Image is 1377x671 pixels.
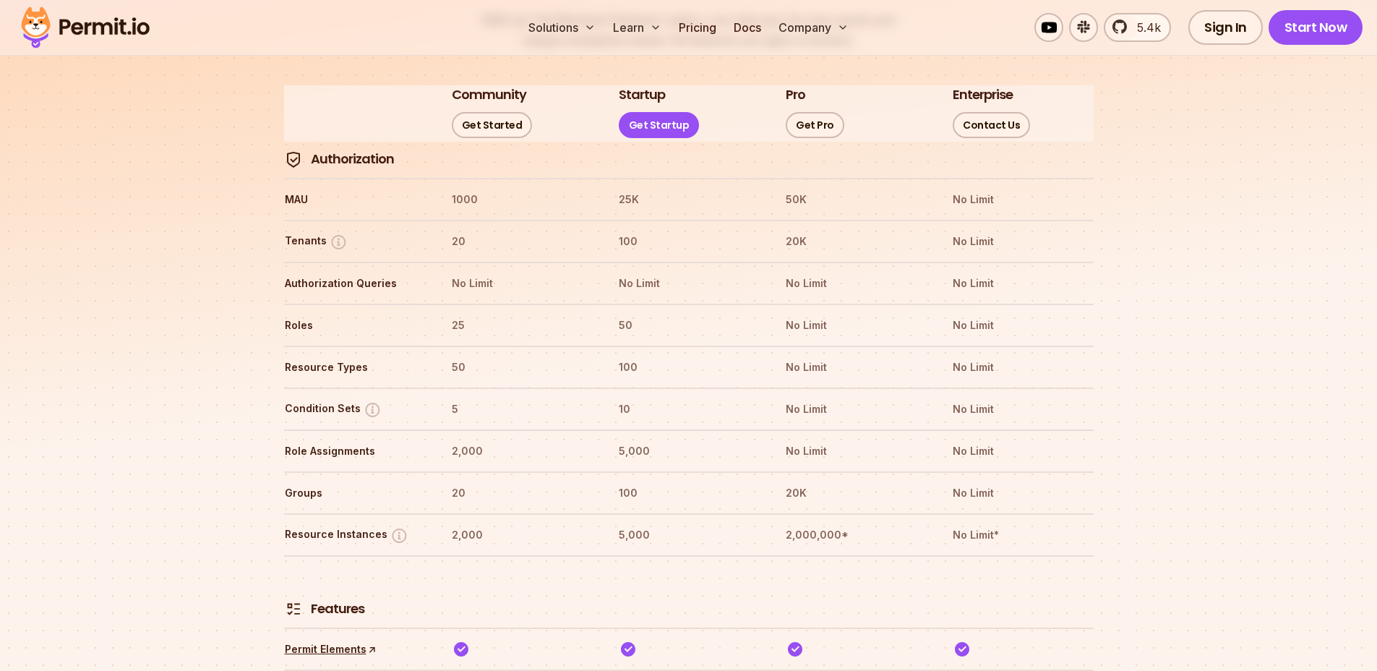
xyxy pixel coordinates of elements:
th: 100 [618,230,759,253]
button: Solutions [523,13,601,42]
th: No Limit [952,272,1093,295]
th: No Limit [952,314,1093,337]
span: 5.4k [1128,19,1161,36]
img: Authorization [285,151,302,168]
th: 2,000 [451,440,592,463]
th: 100 [618,482,759,505]
a: Get Started [452,112,533,138]
th: 2,000,000* [785,523,926,547]
th: No Limit [785,314,926,337]
th: 1000 [451,188,592,211]
th: MAU [284,188,425,211]
th: Roles [284,314,425,337]
button: Learn [607,13,667,42]
a: Contact Us [953,112,1030,138]
a: Pricing [673,13,722,42]
th: 20 [451,482,592,505]
th: 20K [785,230,926,253]
h4: Authorization [311,150,394,168]
th: 25K [618,188,759,211]
th: 5 [451,398,592,421]
th: Role Assignments [284,440,425,463]
th: 20 [451,230,592,253]
th: No Limit [952,356,1093,379]
th: 50 [451,356,592,379]
th: 5,000 [618,440,759,463]
th: Groups [284,482,425,505]
th: 5,000 [618,523,759,547]
th: No Limit [618,272,759,295]
th: 50K [785,188,926,211]
a: Get Startup [619,112,700,138]
img: Permit logo [14,3,156,52]
th: No Limit [451,272,592,295]
button: Company [773,13,854,42]
th: No Limit [785,356,926,379]
th: No Limit [952,398,1093,421]
th: No Limit [785,398,926,421]
a: Permit Elements↑ [285,642,377,657]
h3: Community [452,86,526,104]
th: No Limit [952,440,1093,463]
h3: Enterprise [953,86,1013,104]
th: 2,000 [451,523,592,547]
th: No Limit [785,272,926,295]
th: Authorization Queries [284,272,425,295]
a: Get Pro [786,112,844,138]
button: Resource Instances [285,526,408,544]
span: ↑ [362,641,379,658]
button: Condition Sets [285,401,382,419]
img: Features [285,600,302,617]
h3: Pro [786,86,805,104]
th: No Limit [785,440,926,463]
th: Resource Types [284,356,425,379]
a: Sign In [1188,10,1263,45]
a: 5.4k [1104,13,1171,42]
th: No Limit [952,482,1093,505]
a: Docs [728,13,767,42]
th: No Limit* [952,523,1093,547]
th: 100 [618,356,759,379]
th: 25 [451,314,592,337]
th: No Limit [952,188,1093,211]
th: 20K [785,482,926,505]
a: Start Now [1269,10,1363,45]
h3: Startup [619,86,665,104]
th: 10 [618,398,759,421]
th: 50 [618,314,759,337]
th: No Limit [952,230,1093,253]
button: Tenants [285,233,348,251]
h4: Features [311,600,364,618]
